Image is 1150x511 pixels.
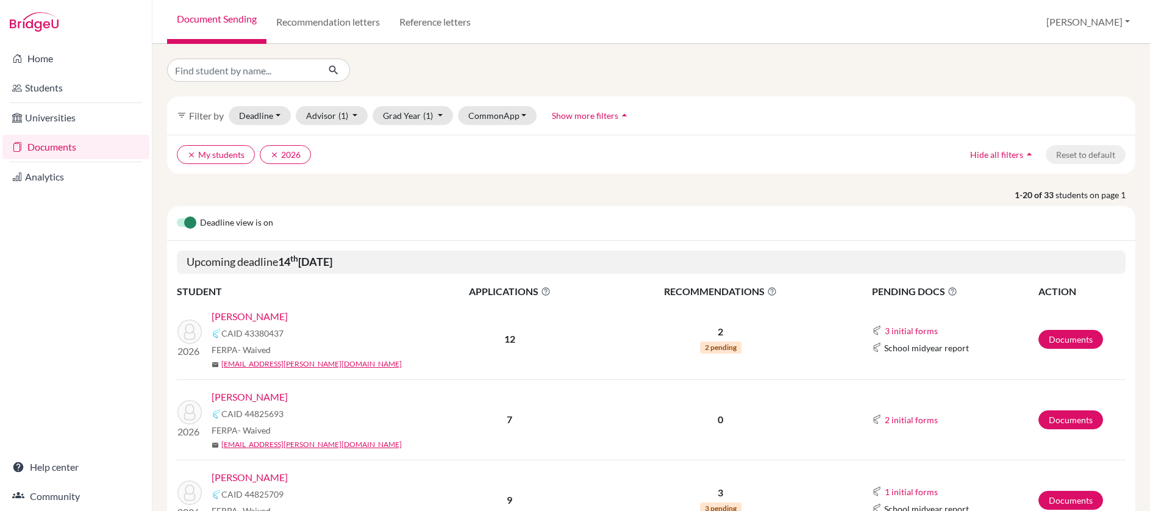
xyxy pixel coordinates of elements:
[212,343,271,356] span: FERPA
[229,106,291,125] button: Deadline
[212,390,288,404] a: [PERSON_NAME]
[221,439,402,450] a: [EMAIL_ADDRESS][PERSON_NAME][DOMAIN_NAME]
[177,284,421,299] th: STUDENT
[212,329,221,338] img: Common App logo
[700,341,741,354] span: 2 pending
[872,487,882,496] img: Common App logo
[599,324,842,339] p: 2
[599,284,842,299] span: RECOMMENDATIONS
[212,309,288,324] a: [PERSON_NAME]
[177,481,202,505] img: Mackenzie, Adam
[221,327,284,340] span: CAID 43380437
[872,284,1037,299] span: PENDING DOCS
[177,344,202,359] p: 2026
[177,320,202,344] img: Boodoo, Salma
[177,110,187,120] i: filter_list
[189,110,224,121] span: Filter by
[970,149,1023,160] span: Hide all filters
[200,216,273,230] span: Deadline view is on
[212,441,219,449] span: mail
[187,151,196,159] i: clear
[884,485,938,499] button: 1 initial forms
[2,165,149,189] a: Analytics
[1023,148,1035,160] i: arrow_drop_up
[884,341,969,354] span: School midyear report
[1041,10,1135,34] button: [PERSON_NAME]
[884,413,938,427] button: 2 initial forms
[278,255,332,268] b: 14 [DATE]
[338,110,348,121] span: (1)
[270,151,279,159] i: clear
[421,284,598,299] span: APPLICATIONS
[2,76,149,100] a: Students
[177,424,202,439] p: 2026
[1038,284,1126,299] th: ACTION
[2,455,149,479] a: Help center
[884,324,938,338] button: 3 initial forms
[618,109,630,121] i: arrow_drop_up
[423,110,433,121] span: (1)
[960,145,1046,164] button: Hide all filtersarrow_drop_up
[212,490,221,499] img: Common App logo
[1038,330,1103,349] a: Documents
[296,106,368,125] button: Advisor(1)
[177,251,1126,274] h5: Upcoming deadline
[1055,188,1135,201] span: students on page 1
[1046,145,1126,164] button: Reset to default
[221,407,284,420] span: CAID 44825693
[1038,410,1103,429] a: Documents
[10,12,59,32] img: Bridge-U
[260,145,311,164] button: clear2026
[290,254,298,263] sup: th
[541,106,641,125] button: Show more filtersarrow_drop_up
[221,488,284,501] span: CAID 44825709
[2,484,149,509] a: Community
[599,412,842,427] p: 0
[221,359,402,370] a: [EMAIL_ADDRESS][PERSON_NAME][DOMAIN_NAME]
[872,343,882,352] img: Common App logo
[507,494,512,506] b: 9
[872,415,882,424] img: Common App logo
[177,145,255,164] button: clearMy students
[373,106,453,125] button: Grad Year(1)
[167,59,318,82] input: Find student by name...
[504,333,515,345] b: 12
[1038,491,1103,510] a: Documents
[212,470,288,485] a: [PERSON_NAME]
[599,485,842,500] p: 3
[2,135,149,159] a: Documents
[872,326,882,335] img: Common App logo
[212,409,221,419] img: Common App logo
[238,425,271,435] span: - Waived
[212,361,219,368] span: mail
[1015,188,1055,201] strong: 1-20 of 33
[238,345,271,355] span: - Waived
[2,105,149,130] a: Universities
[507,413,512,425] b: 7
[458,106,537,125] button: CommonApp
[2,46,149,71] a: Home
[552,110,618,121] span: Show more filters
[212,424,271,437] span: FERPA
[177,400,202,424] img: Collier, Ava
